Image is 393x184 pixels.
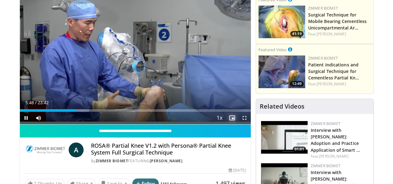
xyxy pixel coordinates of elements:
[20,109,251,112] div: Progress Bar
[317,81,346,87] a: [PERSON_NAME]
[25,100,34,105] span: 5:48
[319,154,349,159] a: [PERSON_NAME]
[258,6,305,38] a: 41:19
[150,158,183,164] a: [PERSON_NAME]
[311,127,360,153] a: Interview with [PERSON_NAME]: Adoption and Practice Application of Smart …
[308,12,367,31] a: Surgical Technique for Mobile Bearing Cementless Unicompartmental Ar…
[258,6,305,38] img: e9ed289e-2b85-4599-8337-2e2b4fe0f32a.150x105_q85_crop-smart_upscale.jpg
[290,81,304,87] span: 12:49
[25,142,66,157] img: Zimmer Biomet
[91,158,246,164] div: By FEATURING
[35,100,37,105] span: /
[38,100,48,105] span: 23:42
[258,56,305,88] img: 2c28c705-9b27-4f8d-ae69-2594b16edd0d.150x105_q85_crop-smart_upscale.jpg
[317,31,346,37] a: [PERSON_NAME]
[308,6,338,11] a: Zimmer Biomet
[213,112,226,124] button: Playback Rate
[260,103,304,110] h4: Related Videos
[311,121,340,126] a: Zimmer Biomet
[308,31,371,37] div: Feat.
[258,56,305,88] a: 12:49
[311,154,368,159] div: Feat.
[261,121,308,154] a: 01:01
[293,146,306,152] span: 01:01
[308,56,338,61] a: Zimmer Biomet
[261,121,308,154] img: 9076d05d-1948-43d5-895b-0b32d3e064e7.150x105_q85_crop-smart_upscale.jpg
[258,47,287,52] small: Featured Video
[32,112,45,124] button: Mute
[96,158,128,164] a: Zimmer Biomet
[308,62,359,81] a: Patient Indications and Surgical Technique for Cementless Partial Kn…
[20,112,32,124] button: Pause
[69,142,84,157] a: A
[91,142,246,156] h4: ROSA® Partial Knee V1.2 with Persona® Partial Knee System Full Surgical Technique
[226,112,238,124] button: Enable picture-in-picture mode
[308,81,371,87] div: Feat.
[290,31,304,37] span: 41:19
[229,168,245,173] div: [DATE]
[238,112,251,124] button: Fullscreen
[311,163,340,168] a: Zimmer Biomet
